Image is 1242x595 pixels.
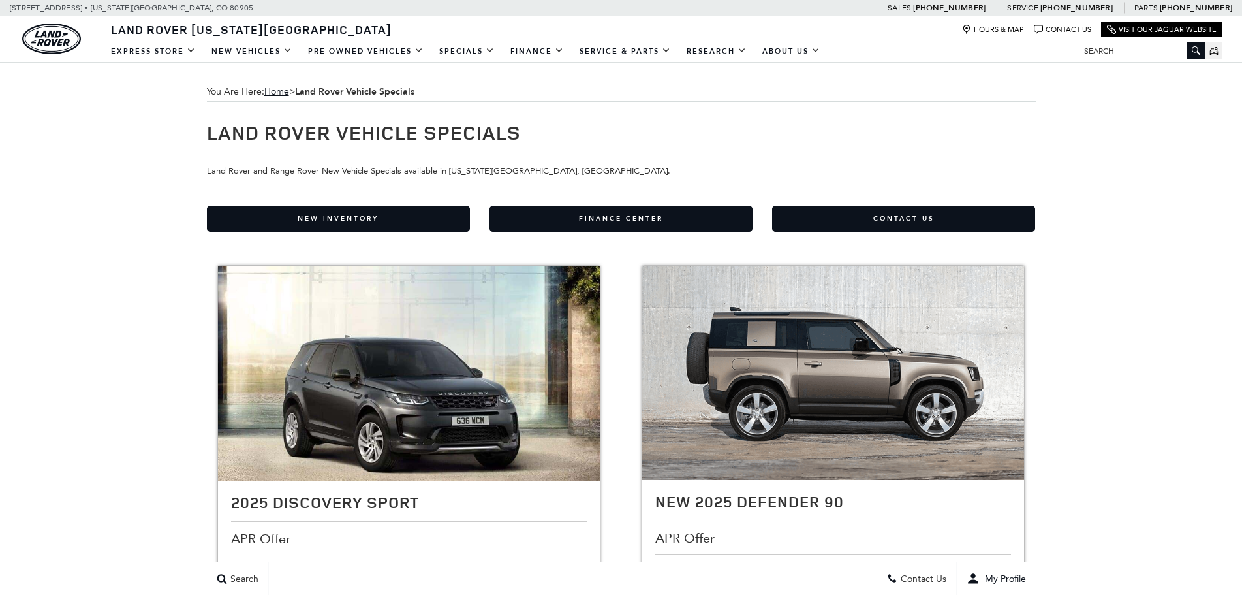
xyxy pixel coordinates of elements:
a: Specials [431,40,503,63]
h2: 2025 Discovery Sport [231,494,587,511]
a: [PHONE_NUMBER] [1160,3,1232,13]
a: Finance [503,40,572,63]
strong: Land Rover Vehicle Specials [295,86,414,98]
img: Land Rover [22,24,81,54]
a: land-rover [22,24,81,54]
a: Contact Us [1034,25,1091,35]
span: Search [227,573,258,585]
img: New 2025 Defender 90 [642,266,1024,480]
a: Visit Our Jaguar Website [1107,25,1217,35]
div: Breadcrumbs [207,82,1036,102]
span: > [264,86,414,97]
a: New Vehicles [204,40,300,63]
a: New Inventory [207,206,470,232]
a: Finance Center [489,206,753,232]
span: Contact Us [897,573,946,585]
h2: New 2025 Defender 90 [655,493,1011,510]
a: About Us [754,40,828,63]
a: [STREET_ADDRESS] • [US_STATE][GEOGRAPHIC_DATA], CO 80905 [10,3,253,12]
a: Service & Parts [572,40,679,63]
input: Search [1074,43,1205,59]
button: user-profile-menu [957,562,1036,595]
span: APR Offer [655,531,718,545]
img: 2025 Discovery Sport [218,266,600,481]
span: Land Rover [US_STATE][GEOGRAPHIC_DATA] [111,22,392,37]
p: Land Rover and Range Rover New Vehicle Specials available in [US_STATE][GEOGRAPHIC_DATA], [GEOGRA... [207,150,1036,178]
span: Sales [888,3,911,12]
a: Pre-Owned Vehicles [300,40,431,63]
a: [PHONE_NUMBER] [913,3,986,13]
span: APR Offer [231,532,294,546]
a: Contact Us [772,206,1035,232]
a: Hours & Map [962,25,1024,35]
a: Land Rover [US_STATE][GEOGRAPHIC_DATA] [103,22,399,37]
span: My Profile [980,573,1026,585]
h1: Land Rover Vehicle Specials [207,121,1036,143]
span: Parts [1134,3,1158,12]
span: Service [1007,3,1038,12]
a: Home [264,86,289,97]
a: Research [679,40,754,63]
nav: Main Navigation [103,40,828,63]
a: EXPRESS STORE [103,40,204,63]
a: [PHONE_NUMBER] [1040,3,1113,13]
span: You Are Here: [207,82,1036,102]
